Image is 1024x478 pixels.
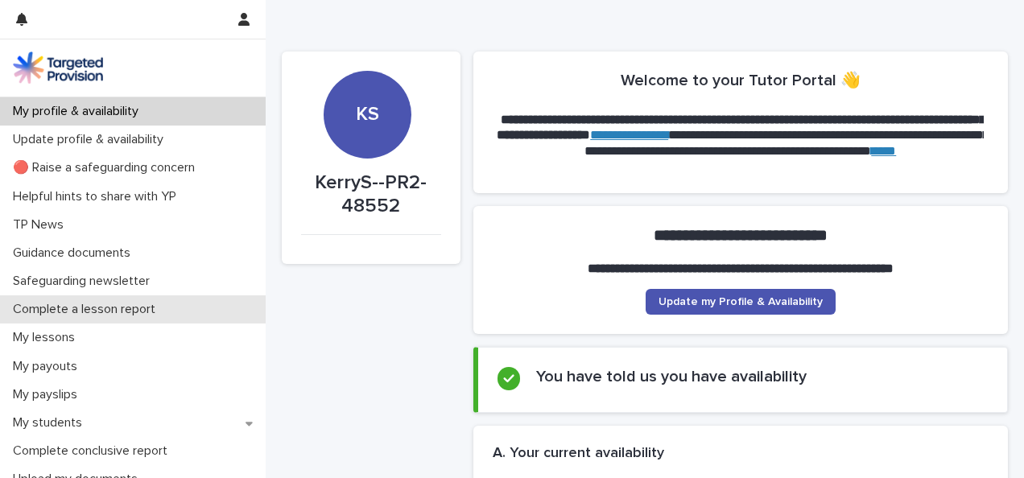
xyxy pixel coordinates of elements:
h2: You have told us you have availability [536,367,807,386]
p: Safeguarding newsletter [6,274,163,289]
p: My students [6,415,95,431]
span: Update my Profile & Availability [659,296,823,307]
p: Complete conclusive report [6,443,180,459]
h2: Welcome to your Tutor Portal 👋 [621,71,861,90]
p: Helpful hints to share with YP [6,189,189,204]
p: My profile & availability [6,104,151,119]
p: My payslips [6,387,90,402]
p: TP News [6,217,76,233]
p: My lessons [6,330,88,345]
h2: A. Your current availability [493,445,664,463]
a: Update my Profile & Availability [646,289,836,315]
p: Complete a lesson report [6,302,168,317]
p: My payouts [6,359,90,374]
p: Update profile & availability [6,132,176,147]
p: KerryS--PR2-48552 [301,171,441,218]
p: 🔴 Raise a safeguarding concern [6,160,208,175]
div: KS [324,15,411,126]
img: M5nRWzHhSzIhMunXDL62 [13,52,103,84]
p: Guidance documents [6,245,143,261]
